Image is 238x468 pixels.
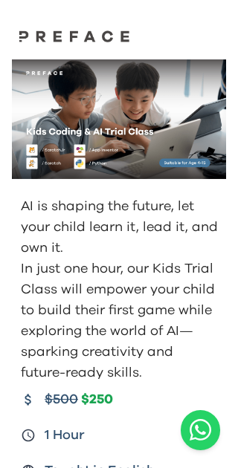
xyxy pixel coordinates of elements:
span: $500 [45,389,78,410]
img: Preface Logo [15,30,134,42]
a: Chat with us on WhatsApp [181,410,220,450]
a: Preface Logo [15,30,134,48]
button: Open WhatsApp chat [181,410,220,450]
p: AI is shaping the future, let your child learn it, lead it, and own it. [21,196,220,259]
span: $250 [81,391,113,409]
img: Kids learning to code [12,59,226,179]
span: 1 Hour [45,425,85,446]
p: In just one hour, our Kids Trial Class will empower your child to build their first game while ex... [21,259,220,383]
